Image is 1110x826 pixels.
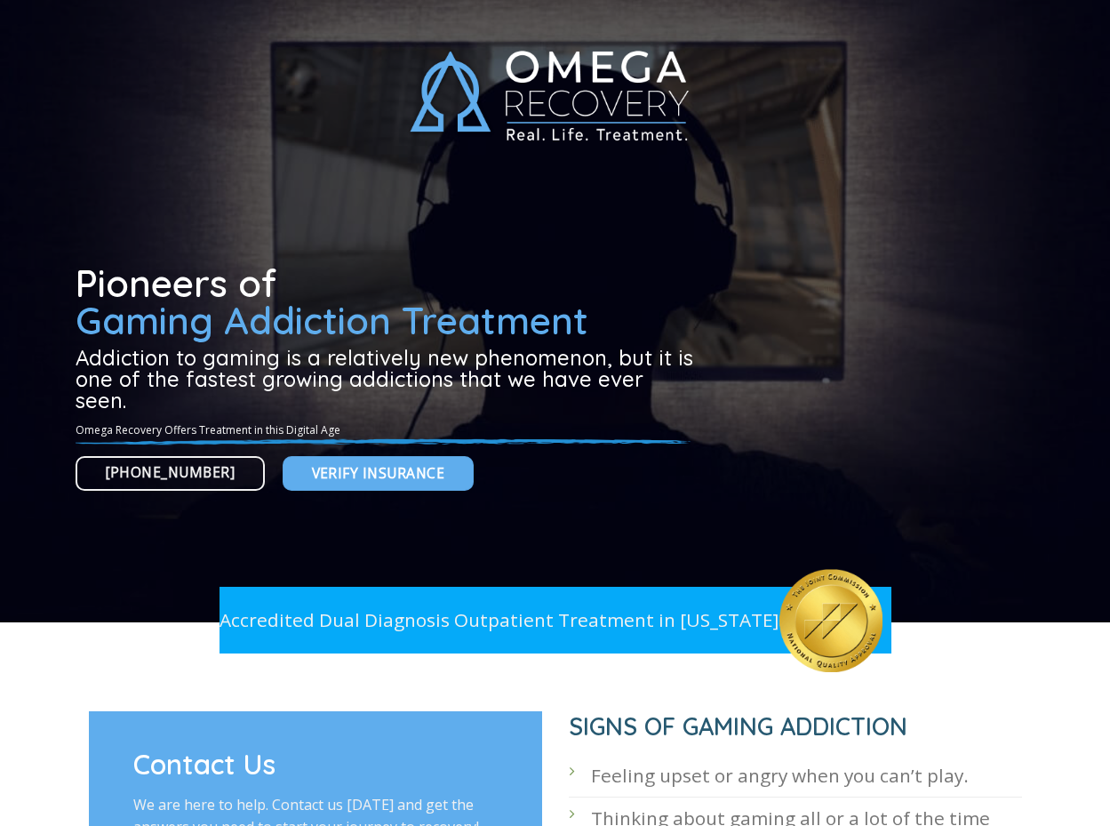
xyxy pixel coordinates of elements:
[76,347,699,411] h3: Addiction to gaming is a relatively new phenomenon, but it is one of the fastest growing addictio...
[76,421,699,438] p: Omega Recovery Offers Treatment in this Digital Age
[76,265,699,340] h1: Pioneers of
[312,462,444,485] span: Verify Insurance
[220,605,779,635] p: Accredited Dual Diagnosis Outpatient Treatment in [US_STATE]
[76,456,266,491] a: [PHONE_NUMBER]
[569,755,1022,798] li: Feeling upset or angry when you can’t play.
[569,711,1022,742] h1: SIGNS OF GAMING ADDICTION
[133,747,276,782] span: Contact Us
[283,456,474,491] a: Verify Insurance
[106,461,236,484] span: [PHONE_NUMBER]
[76,297,588,344] span: Gaming Addiction Treatment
